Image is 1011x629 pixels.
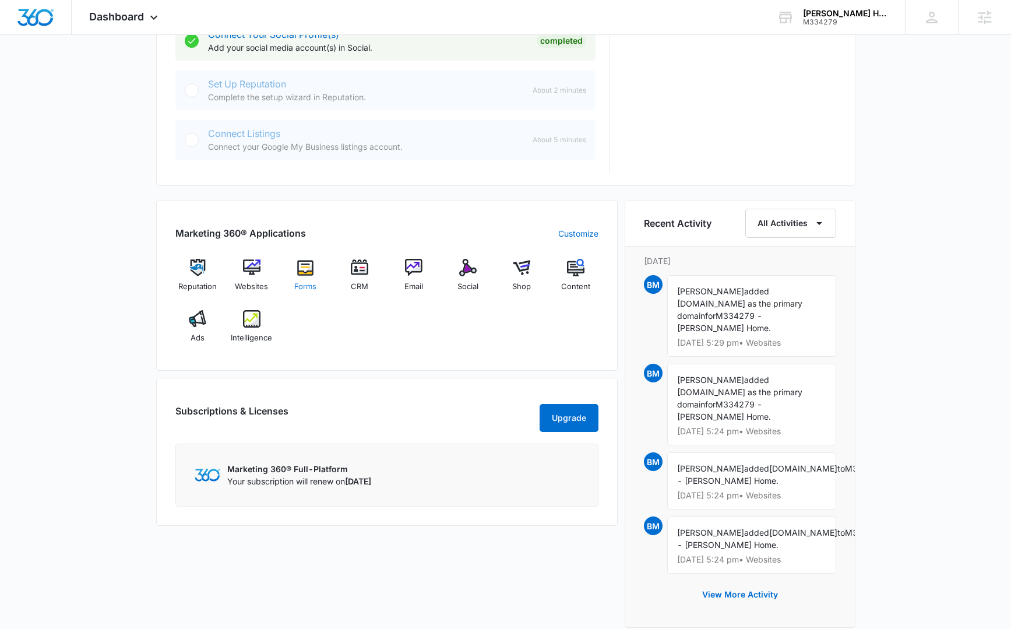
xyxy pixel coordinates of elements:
span: [DATE] [345,476,371,486]
span: to [837,463,845,473]
span: added [DOMAIN_NAME] as the primary domain [677,286,802,321]
span: [DOMAIN_NAME] [769,528,837,537]
span: [PERSON_NAME] [677,528,744,537]
a: Social [445,259,490,301]
span: [PERSON_NAME] [677,463,744,473]
p: Your subscription will renew on [227,475,371,487]
span: M334279 - [PERSON_NAME] Home. [677,399,771,421]
a: CRM [337,259,382,301]
span: added [744,463,769,473]
span: added [744,528,769,537]
span: M334279 - [PERSON_NAME] Home. [677,311,771,333]
span: About 5 minutes [533,135,586,145]
span: [DOMAIN_NAME] [769,463,837,473]
span: BM [644,516,663,535]
span: Forms [294,281,316,293]
span: CRM [351,281,368,293]
h6: Recent Activity [644,216,711,230]
span: Shop [512,281,531,293]
p: [DATE] [644,255,836,267]
a: Email [392,259,436,301]
span: [PERSON_NAME] [677,286,744,296]
a: Reputation [175,259,220,301]
div: account id [803,18,888,26]
p: [DATE] 5:29 pm • Websites [677,339,826,347]
span: Dashboard [89,10,144,23]
span: for [705,311,716,321]
span: added [DOMAIN_NAME] as the primary domain [677,375,802,409]
span: for [705,399,716,409]
div: account name [803,9,888,18]
span: Websites [235,281,268,293]
span: Intelligence [231,332,272,344]
p: Complete the setup wizard in Reputation. [208,91,523,103]
div: Completed [537,34,586,48]
span: BM [644,275,663,294]
span: Social [457,281,478,293]
span: Ads [191,332,205,344]
span: to [837,528,845,537]
span: BM [644,452,663,471]
a: Content [554,259,598,301]
button: Upgrade [540,404,598,432]
p: [DATE] 5:24 pm • Websites [677,427,826,435]
button: View More Activity [691,581,790,609]
span: Content [561,281,590,293]
span: [PERSON_NAME] [677,375,744,385]
a: Customize [558,227,598,240]
img: Marketing 360 Logo [195,469,220,481]
span: Email [404,281,423,293]
p: Connect your Google My Business listings account. [208,140,523,153]
span: About 2 minutes [533,85,586,96]
p: [DATE] 5:24 pm • Websites [677,491,826,500]
a: Websites [229,259,274,301]
a: Intelligence [229,310,274,352]
span: BM [644,364,663,382]
button: All Activities [745,209,836,238]
a: Forms [283,259,328,301]
a: Ads [175,310,220,352]
p: Marketing 360® Full-Platform [227,463,371,475]
p: Add your social media account(s) in Social. [208,41,527,54]
h2: Marketing 360® Applications [175,226,306,240]
h2: Subscriptions & Licenses [175,404,288,427]
a: Shop [499,259,544,301]
span: Reputation [178,281,217,293]
p: [DATE] 5:24 pm • Websites [677,556,826,564]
